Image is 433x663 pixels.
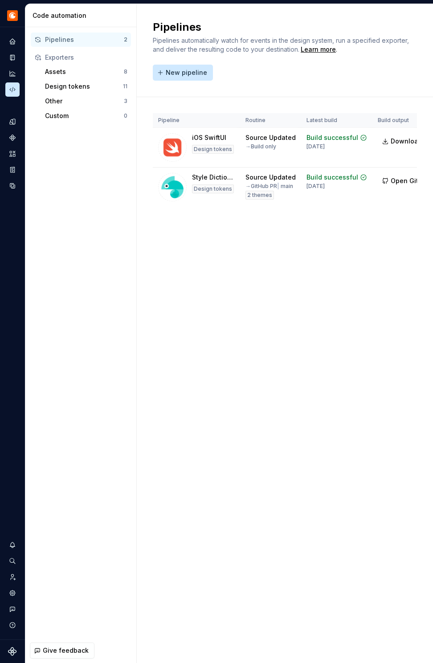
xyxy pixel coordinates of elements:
[45,97,124,106] div: Other
[247,192,272,199] span: 2 themes
[5,147,20,161] a: Assets
[306,183,325,190] div: [DATE]
[5,538,20,552] button: Notifications
[5,131,20,145] a: Components
[153,20,417,34] h2: Pipelines
[5,179,20,193] a: Data sources
[41,79,131,94] button: Design tokens11
[8,647,17,656] svg: Supernova Logo
[5,554,20,568] button: Search ⌘K
[45,67,124,76] div: Assets
[5,66,20,81] a: Analytics
[306,173,358,182] div: Build successful
[192,145,234,154] div: Design tokens
[41,109,131,123] button: Custom0
[245,183,293,190] div: → GitHub PR main
[31,33,131,47] button: Pipelines2
[192,133,226,142] div: iOS SwiftUI
[5,163,20,177] a: Storybook stories
[391,176,431,185] span: Open GitHub
[43,646,89,655] span: Give feedback
[245,173,296,182] div: Source Updated
[306,143,325,150] div: [DATE]
[124,68,127,75] div: 8
[124,98,127,105] div: 3
[192,184,234,193] div: Design tokens
[277,183,279,189] span: |
[5,115,20,129] a: Design tokens
[153,113,240,128] th: Pipeline
[124,36,127,43] div: 2
[5,586,20,600] a: Settings
[123,83,127,90] div: 11
[5,570,20,584] a: Invite team
[7,10,18,21] img: 25dd04c0-9bb6-47b6-936d-a9571240c086.png
[166,68,207,77] span: New pipeline
[245,133,296,142] div: Source Updated
[306,133,358,142] div: Build successful
[5,602,20,616] button: Contact support
[240,113,301,128] th: Routine
[192,173,235,182] div: Style Dictionary
[30,643,94,659] button: Give feedback
[45,35,124,44] div: Pipelines
[5,50,20,65] a: Documentation
[41,94,131,108] button: Other3
[301,113,372,128] th: Latest build
[301,45,336,54] a: Learn more
[153,65,213,81] button: New pipeline
[5,82,20,97] a: Code automation
[124,112,127,119] div: 0
[5,34,20,49] a: Home
[299,46,337,53] span: .
[45,111,124,120] div: Custom
[33,11,133,20] div: Code automation
[45,53,127,62] div: Exporters
[153,37,411,53] span: Pipelines automatically watch for events in the design system, run a specified exporter, and deli...
[41,65,131,79] button: Assets8
[245,143,276,150] div: → Build only
[45,82,123,91] div: Design tokens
